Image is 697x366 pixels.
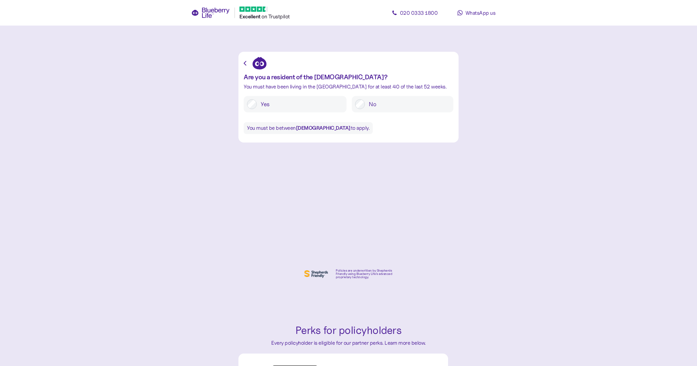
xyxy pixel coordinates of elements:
[261,13,290,20] span: on Trustpilot
[242,322,455,339] div: Perks for policyholders
[400,10,438,16] span: 020 0333 1800
[465,10,496,16] span: WhatsApp us
[296,125,351,131] b: [DEMOGRAPHIC_DATA]
[244,122,373,134] div: You must be between to apply.
[244,73,453,81] div: Are you a resident of the [DEMOGRAPHIC_DATA]?
[244,84,453,89] div: You must have been living in the [GEOGRAPHIC_DATA] for at least 40 of the last 52 weeks.
[257,99,343,109] label: Yes
[385,6,444,19] a: 020 0333 1800
[336,269,394,279] div: Policies are underwritten by Shepherds Friendly using Blueberry Life’s advanced proprietary techn...
[365,99,450,109] label: No
[447,6,506,19] a: WhatsApp us
[242,339,455,347] div: Every policyholder is eligible for our partner perks. Learn more below.
[239,13,261,20] span: Excellent ️
[303,269,329,279] img: Shephers Friendly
